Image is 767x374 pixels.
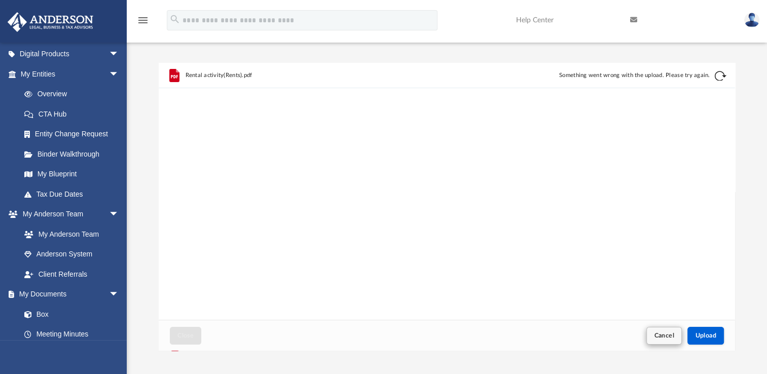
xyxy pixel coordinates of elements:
i: search [169,14,180,25]
a: My Anderson Teamarrow_drop_down [7,204,129,225]
span: arrow_drop_down [109,204,129,225]
a: Binder Walkthrough [14,144,134,164]
a: Entity Change Request [14,124,134,144]
a: My Anderson Team [14,224,124,244]
span: arrow_drop_down [109,64,129,85]
a: Overview [14,84,134,104]
i: menu [137,14,149,26]
span: arrow_drop_down [109,44,129,65]
a: Meeting Minutes [14,324,129,345]
button: Close [170,327,201,345]
a: Tax Due Dates [14,184,134,204]
a: My Documentsarrow_drop_down [7,284,129,305]
a: Anderson System [14,244,129,265]
a: Box [14,304,124,324]
div: Something went wrong with the upload. Please try again. [439,70,710,80]
button: Cancel [646,327,682,345]
span: Cancel [654,332,674,339]
a: menu [137,19,149,26]
button: Retry [714,70,726,82]
span: arrow_drop_down [109,284,129,305]
span: Rental activity(Rents).pdf [186,71,252,78]
a: My Entitiesarrow_drop_down [7,64,134,84]
div: Upload [159,63,735,351]
a: CTA Hub [14,104,134,124]
a: My Blueprint [14,164,129,184]
a: Digital Productsarrow_drop_down [7,44,134,64]
a: Client Referrals [14,264,129,284]
img: Anderson Advisors Platinum Portal [5,12,96,32]
div: grid [159,63,735,320]
img: User Pic [744,13,759,27]
span: Close [177,332,194,339]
